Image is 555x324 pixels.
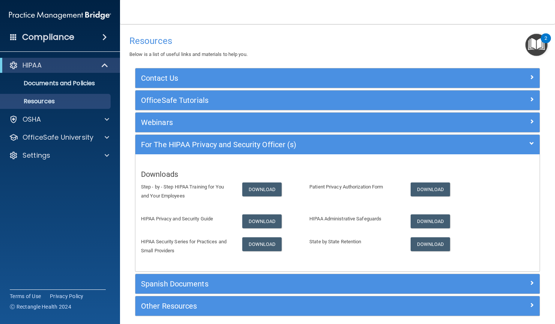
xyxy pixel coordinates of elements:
[242,214,282,228] a: Download
[10,303,71,310] span: Ⓒ Rectangle Health 2024
[22,133,93,142] p: OfficeSafe University
[22,115,41,124] p: OSHA
[5,98,107,105] p: Resources
[141,278,534,290] a: Spanish Documents
[141,74,433,82] h5: Contact Us
[129,51,247,57] span: Below is a list of useful links and materials to help you.
[411,182,450,196] a: Download
[9,61,109,70] a: HIPAA
[525,34,547,56] button: Open Resource Center, 2 new notifications
[9,8,111,23] img: PMB logo
[141,237,231,255] p: HIPAA Security Series for Practices and Small Providers
[141,118,433,127] h5: Webinars
[309,182,399,191] p: Patient Privacy Authorization Form
[9,133,109,142] a: OfficeSafe University
[10,292,41,300] a: Terms of Use
[141,72,534,84] a: Contact Us
[309,237,399,246] p: State by State Retention
[22,151,50,160] p: Settings
[242,182,282,196] a: Download
[411,214,450,228] a: Download
[22,32,74,42] h4: Compliance
[425,271,546,301] iframe: Drift Widget Chat Controller
[141,182,231,200] p: Step - by - Step HIPAA Training for You and Your Employees
[22,61,42,70] p: HIPAA
[141,94,534,106] a: OfficeSafe Tutorials
[129,36,546,46] h4: Resources
[411,237,450,251] a: Download
[141,214,231,223] p: HIPAA Privacy and Security Guide
[5,80,107,87] p: Documents and Policies
[141,170,534,178] h5: Downloads
[141,302,433,310] h5: Other Resources
[141,96,433,104] h5: OfficeSafe Tutorials
[141,116,534,128] a: Webinars
[141,300,534,312] a: Other Resources
[9,115,109,124] a: OSHA
[141,139,534,151] a: For The HIPAA Privacy and Security Officer (s)
[9,151,109,160] a: Settings
[309,214,399,223] p: HIPAA Administrative Safeguards
[141,140,433,149] h5: For The HIPAA Privacy and Security Officer (s)
[242,237,282,251] a: Download
[544,38,547,48] div: 2
[50,292,84,300] a: Privacy Policy
[141,280,433,288] h5: Spanish Documents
